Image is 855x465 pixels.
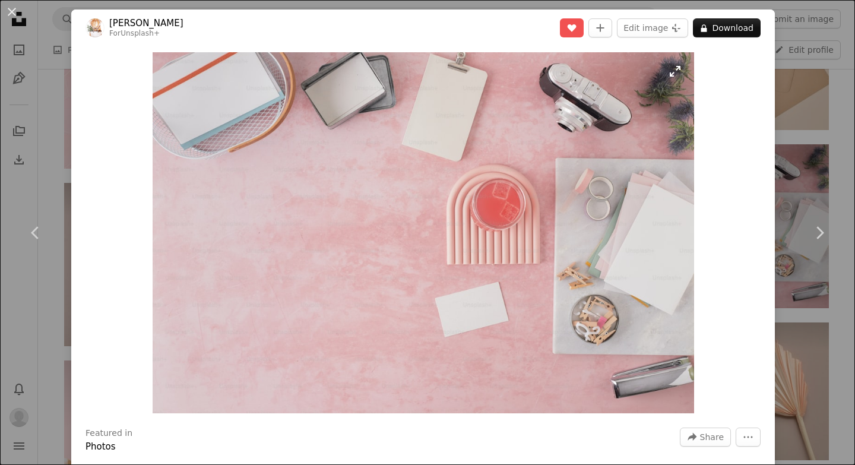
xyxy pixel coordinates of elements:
[109,29,183,39] div: For
[736,428,761,447] button: More Actions
[617,18,688,37] button: Edit image
[560,18,584,37] button: Unlike
[85,18,104,37] img: Go to Olivie Strauss's profile
[700,428,724,446] span: Share
[153,52,694,413] img: a pink table topped with lots of office supplies
[85,441,116,452] a: Photos
[85,428,132,439] h3: Featured in
[784,176,855,290] a: Next
[680,428,731,447] button: Share this image
[153,52,694,413] button: Zoom in on this image
[693,18,761,37] button: Download
[109,17,183,29] a: [PERSON_NAME]
[588,18,612,37] button: Add to Collection
[121,29,160,37] a: Unsplash+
